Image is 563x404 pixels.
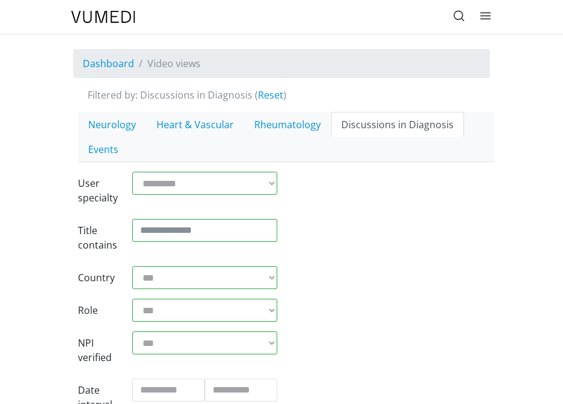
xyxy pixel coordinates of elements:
[71,11,135,23] img: VuMedi Logo
[79,88,504,102] div: Filtered by: Discussions in Diagnosis ( )
[258,88,283,102] a: Reset
[78,112,146,137] a: Neurology
[83,57,134,70] a: Dashboard
[244,112,331,137] a: Rheumatology
[331,112,464,137] a: Discussions in Diagnosis
[69,266,123,289] label: Country
[69,331,123,369] label: NPI verified
[134,56,201,71] li: Video views
[69,299,123,322] label: Role
[78,137,129,162] a: Events
[146,112,244,137] a: Heart & Vascular
[69,172,123,209] label: User specialty
[73,49,490,78] nav: breadcrumb
[69,219,123,256] label: Title contains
